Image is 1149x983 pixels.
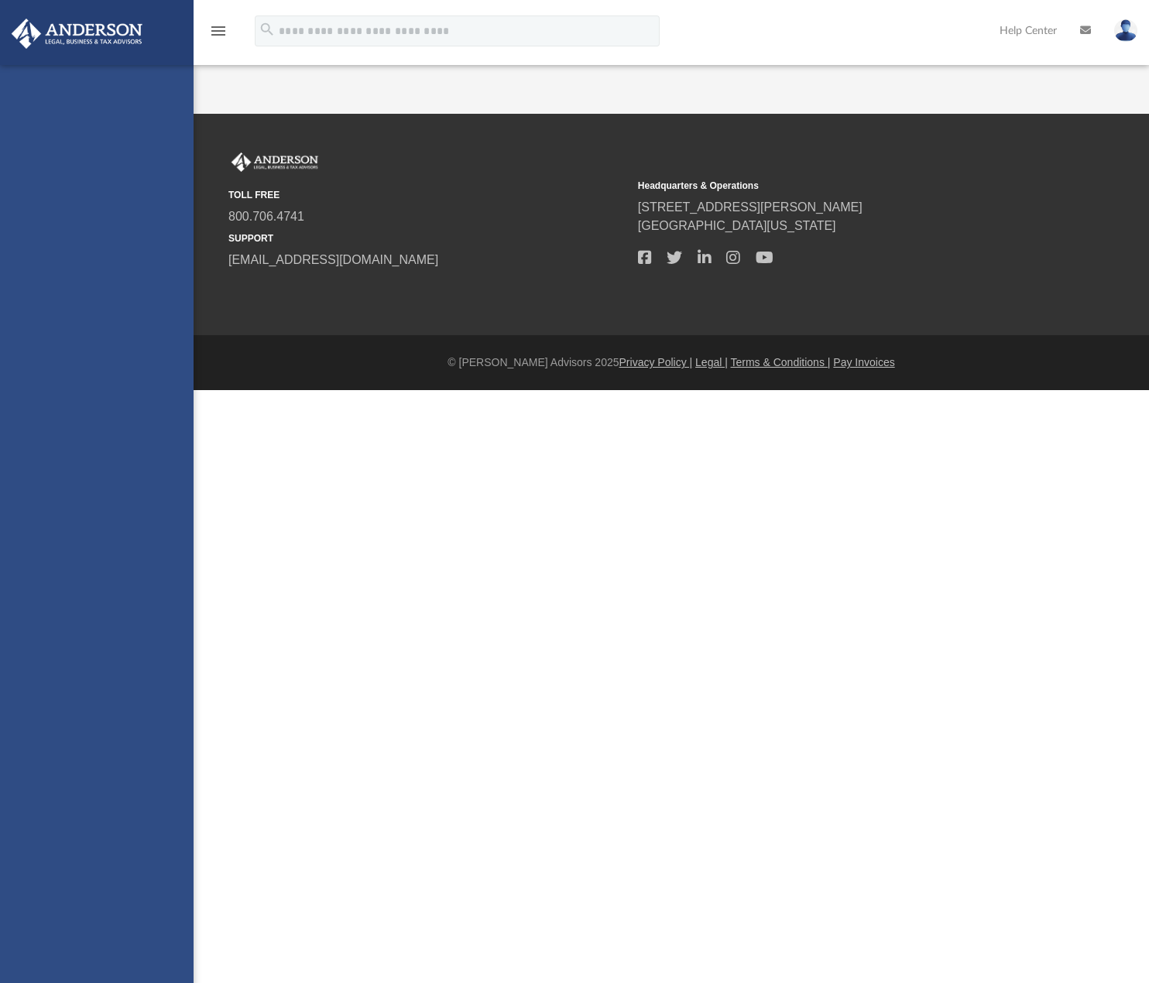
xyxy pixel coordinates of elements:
a: [STREET_ADDRESS][PERSON_NAME] [638,200,863,214]
small: TOLL FREE [228,188,627,202]
a: Privacy Policy | [619,356,693,368]
a: menu [209,29,228,40]
a: [EMAIL_ADDRESS][DOMAIN_NAME] [228,253,438,266]
a: [GEOGRAPHIC_DATA][US_STATE] [638,219,836,232]
i: search [259,21,276,38]
a: Terms & Conditions | [731,356,831,368]
img: Anderson Advisors Platinum Portal [228,152,321,173]
i: menu [209,22,228,40]
a: 800.706.4741 [228,210,304,223]
img: User Pic [1114,19,1137,42]
img: Anderson Advisors Platinum Portal [7,19,147,49]
small: Headquarters & Operations [638,179,1037,193]
a: Pay Invoices [833,356,894,368]
div: © [PERSON_NAME] Advisors 2025 [194,354,1149,371]
small: SUPPORT [228,231,627,245]
a: Legal | [695,356,728,368]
